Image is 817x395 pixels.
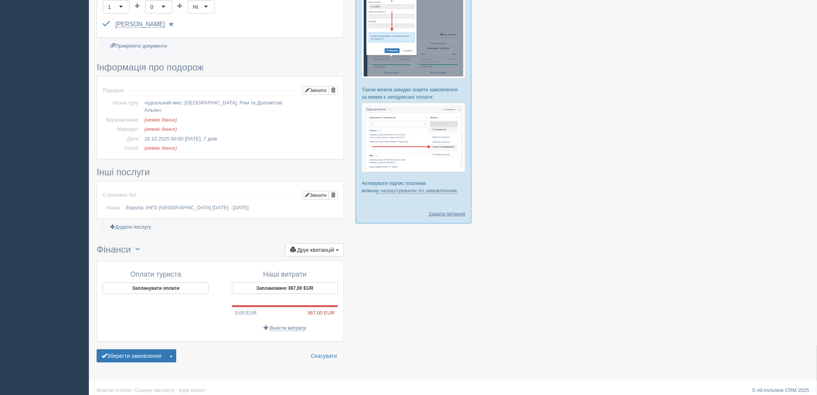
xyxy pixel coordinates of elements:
h3: Інформація про подорож [97,62,344,72]
button: Змінити [303,86,329,95]
button: Запланувати оплати [103,282,209,294]
td: 18.10.2025 00:00 [DATE], 7 днів [141,134,338,144]
span: 0,00 EUR [232,310,257,316]
h3: Інші послуги [97,167,344,177]
a: Курс валют [179,387,205,393]
h3: Фінанси [97,243,344,257]
span: Друк квитанцій [297,247,334,253]
a: Додати послугу [103,219,158,235]
p: Також можна швидко знайти замовлення за якими є непідписані оплати: [362,86,465,101]
a: Внести витрати [264,325,306,331]
span: (немає даних) [144,145,177,151]
a: Прикріпити документи [103,38,174,54]
td: Назва туру [103,98,141,115]
button: Змінити [303,191,329,200]
a: Задати питання [429,210,465,217]
h4: Оплати туриста [103,271,209,279]
td: Відправлення [103,115,141,125]
span: Внести витрати [270,325,306,331]
div: 0 [150,3,153,11]
button: Заплановано 367,00 EUR [232,282,338,294]
div: Ні [193,3,198,11]
span: (немає даних) [144,117,177,123]
button: Друк квитанцій [285,243,344,256]
td: Дати [103,134,141,144]
span: 367,00 EUR [307,309,338,316]
div: 1 [108,3,111,11]
span: · [132,387,134,393]
a: Візитки готелів [97,387,131,393]
td: «Ідеальний мікс: [GEOGRAPHIC_DATA], Рим та Доломітові Альпи» [141,98,338,115]
td: Готелі [103,144,141,153]
a: [PERSON_NAME] [115,21,165,28]
td: Подорож [103,82,124,98]
img: %D0%BF%D1%96%D0%B4%D1%82%D0%B2%D0%B5%D1%80%D0%B4%D0%B6%D0%B5%D0%BD%D0%BD%D1%8F-%D0%BE%D0%BF%D0%BB... [362,103,465,172]
span: (немає даних) [144,126,177,132]
a: Скасувати [306,349,342,363]
p: Активувати підпис платежів можна . [362,180,465,194]
td: Европа: ІНГО [GEOGRAPHIC_DATA] [DATE] - [DATE] [123,203,338,213]
button: Зберегти замовлення [97,349,167,363]
a: Сканер паспорту [135,387,175,393]
a: у налаштуваннях по замовленням [377,188,457,194]
td: Страховка № [103,187,137,203]
span: · [176,387,178,393]
a: © All-Inclusive CRM 2025 [752,387,809,393]
td: Маршрут [103,125,141,134]
span: 1 [134,192,137,198]
h4: Наші витрати [232,271,338,279]
td: Назва [103,203,123,213]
